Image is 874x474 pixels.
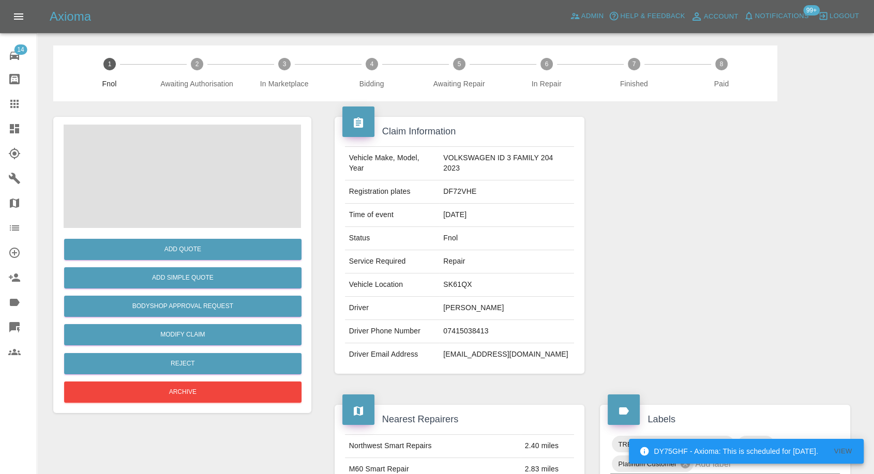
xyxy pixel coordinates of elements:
text: 7 [632,60,636,68]
a: Modify Claim [64,324,302,345]
td: Driver Email Address [345,343,440,366]
span: Finished [594,79,673,89]
button: Bodyshop Approval Request [64,296,302,317]
text: 8 [720,60,724,68]
span: Logout [830,10,859,22]
span: Help & Feedback [620,10,685,22]
td: VOLKSWAGEN ID 3 FAMILY 204 2023 [439,147,574,180]
text: 5 [457,60,461,68]
td: Vehicle Location [345,273,440,297]
button: Add Quote [64,239,302,260]
h4: Nearest Repairers [342,412,577,426]
a: Admin [567,8,607,24]
td: [DATE] [439,204,574,227]
text: 2 [195,60,199,68]
td: Repair [439,250,574,273]
span: Awaiting Authorisation [157,79,236,89]
td: DF72VHE [439,180,574,204]
span: Awaiting Repair [419,79,499,89]
td: Time of event [345,204,440,227]
div: DY75GHF - Axioma: This is scheduled for [DATE]. [639,442,818,461]
td: Service Required [345,250,440,273]
td: Driver Phone Number [345,320,440,343]
text: 1 [108,60,111,68]
span: 14 [14,44,27,55]
span: Account [704,11,739,23]
a: Account [688,8,741,25]
td: [PERSON_NAME] [439,297,574,320]
button: Reject [64,353,302,374]
button: Open drawer [6,4,31,29]
td: Fnol [439,227,574,250]
td: 2.40 miles [521,435,575,458]
span: Admin [581,10,604,22]
span: Bidding [332,79,411,89]
div: Platinum Customer [612,455,694,472]
button: Archive [64,381,302,403]
td: Vehicle Make, Model, Year [345,147,440,180]
span: Platinum Customer [612,458,683,470]
button: Help & Feedback [606,8,687,24]
button: Add Simple Quote [64,267,302,288]
span: Notifications [755,10,809,22]
td: SK61QX [439,273,574,297]
td: 07415038413 [439,320,574,343]
span: TRENGO_PHOTO_FOLLOWUP [612,438,724,450]
text: 3 [282,60,286,68]
button: Logout [816,8,862,24]
td: Northwest Smart Repairs [345,435,521,458]
span: In Repair [507,79,586,89]
td: Status [345,227,440,250]
span: Fnol [70,79,149,89]
span: 99+ [803,5,820,16]
td: Registration plates [345,180,440,204]
button: Notifications [741,8,811,24]
span: Paid [682,79,761,89]
td: Driver [345,297,440,320]
div: TRENGO_PHOTO_FOLLOWUP [612,436,734,452]
text: 4 [370,60,373,68]
span: In Marketplace [245,79,324,89]
h5: Axioma [50,8,91,25]
text: 6 [545,60,548,68]
button: View [826,444,860,460]
td: [EMAIL_ADDRESS][DOMAIN_NAME] [439,343,574,366]
h4: Labels [608,412,842,426]
h4: Claim Information [342,125,577,139]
